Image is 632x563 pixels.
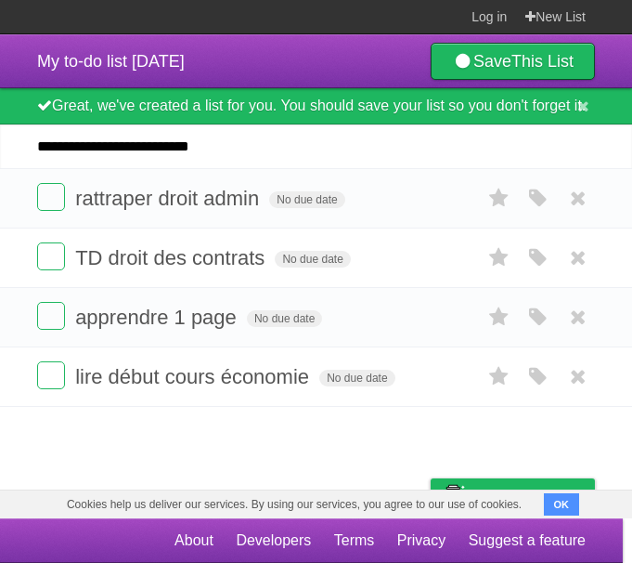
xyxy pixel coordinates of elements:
[469,523,586,558] a: Suggest a feature
[75,306,241,329] span: apprendre 1 page
[37,361,65,389] label: Done
[431,43,595,80] a: SaveThis List
[482,183,517,214] label: Star task
[174,523,213,558] a: About
[482,242,517,273] label: Star task
[247,310,322,327] span: No due date
[482,302,517,333] label: Star task
[75,246,269,269] span: TD droit des contrats
[397,523,445,558] a: Privacy
[482,361,517,392] label: Star task
[431,478,595,513] a: Buy me a coffee
[319,370,394,386] span: No due date
[75,187,264,210] span: rattraper droit admin
[334,523,375,558] a: Terms
[37,302,65,330] label: Done
[470,479,586,512] span: Buy me a coffee
[48,491,540,518] span: Cookies help us deliver our services. By using our services, you agree to our use of cookies.
[511,52,574,71] b: This List
[275,251,350,268] span: No due date
[37,242,65,270] label: Done
[75,365,314,388] span: lire début cours économie
[236,523,311,558] a: Developers
[37,183,65,211] label: Done
[440,479,465,511] img: Buy me a coffee
[37,52,185,71] span: My to-do list [DATE]
[544,493,580,516] button: OK
[269,191,344,208] span: No due date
